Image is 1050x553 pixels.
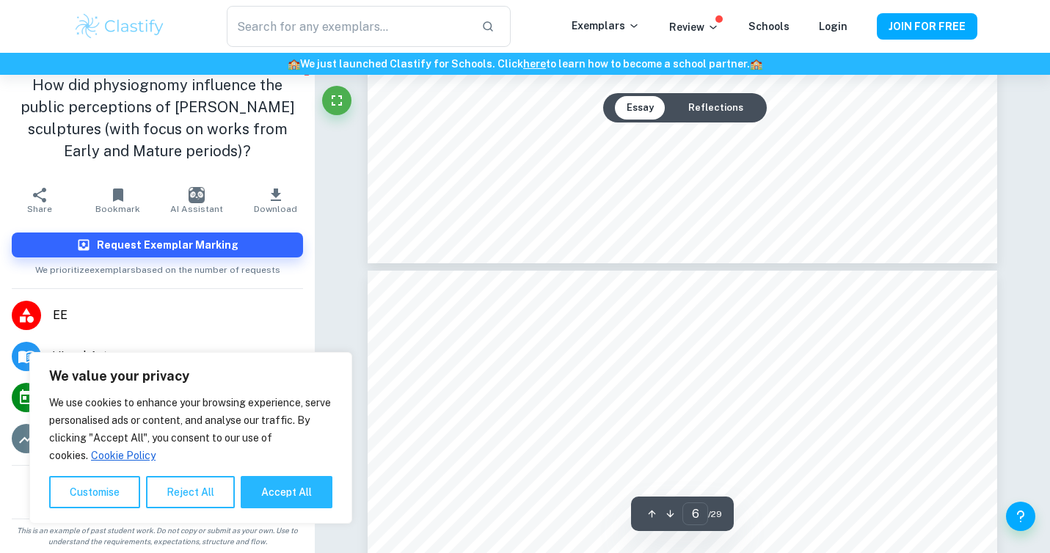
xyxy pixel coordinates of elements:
[53,348,303,365] span: Visual Arts
[227,6,469,47] input: Search for any exemplars...
[146,476,235,508] button: Reject All
[29,352,352,524] div: We value your privacy
[6,525,309,547] span: This is an example of past student work. Do not copy or submit as your own. Use to understand the...
[53,307,303,324] span: EE
[79,180,157,221] button: Bookmark
[819,21,847,32] a: Login
[12,232,303,257] button: Request Exemplar Marking
[877,13,977,40] button: JOIN FOR FREE
[669,19,719,35] p: Review
[708,508,722,521] span: / 29
[677,96,755,120] button: Reflections
[49,476,140,508] button: Customise
[97,237,238,253] h6: Request Exemplar Marking
[241,476,332,508] button: Accept All
[170,204,223,214] span: AI Assistant
[12,74,303,162] h1: How did physiognomy influence the public perceptions of [PERSON_NAME] sculptures (with focus on w...
[572,18,640,34] p: Exemplars
[95,204,140,214] span: Bookmark
[49,394,332,464] p: We use cookies to enhance your browsing experience, serve personalised ads or content, and analys...
[615,96,666,120] button: Essay
[322,86,351,115] button: Fullscreen
[189,187,205,203] img: AI Assistant
[254,204,297,214] span: Download
[288,58,300,70] span: 🏫
[236,180,315,221] button: Download
[27,204,52,214] span: Share
[158,180,236,221] button: AI Assistant
[49,367,332,385] p: We value your privacy
[73,12,167,41] img: Clastify logo
[1006,502,1035,531] button: Help and Feedback
[3,56,1047,72] h6: We just launched Clastify for Schools. Click to learn how to become a school partner.
[748,21,790,32] a: Schools
[523,58,546,70] a: here
[301,65,312,76] button: Report issue
[750,58,762,70] span: 🏫
[90,449,156,462] a: Cookie Policy
[35,257,280,276] span: We prioritize exemplars based on the number of requests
